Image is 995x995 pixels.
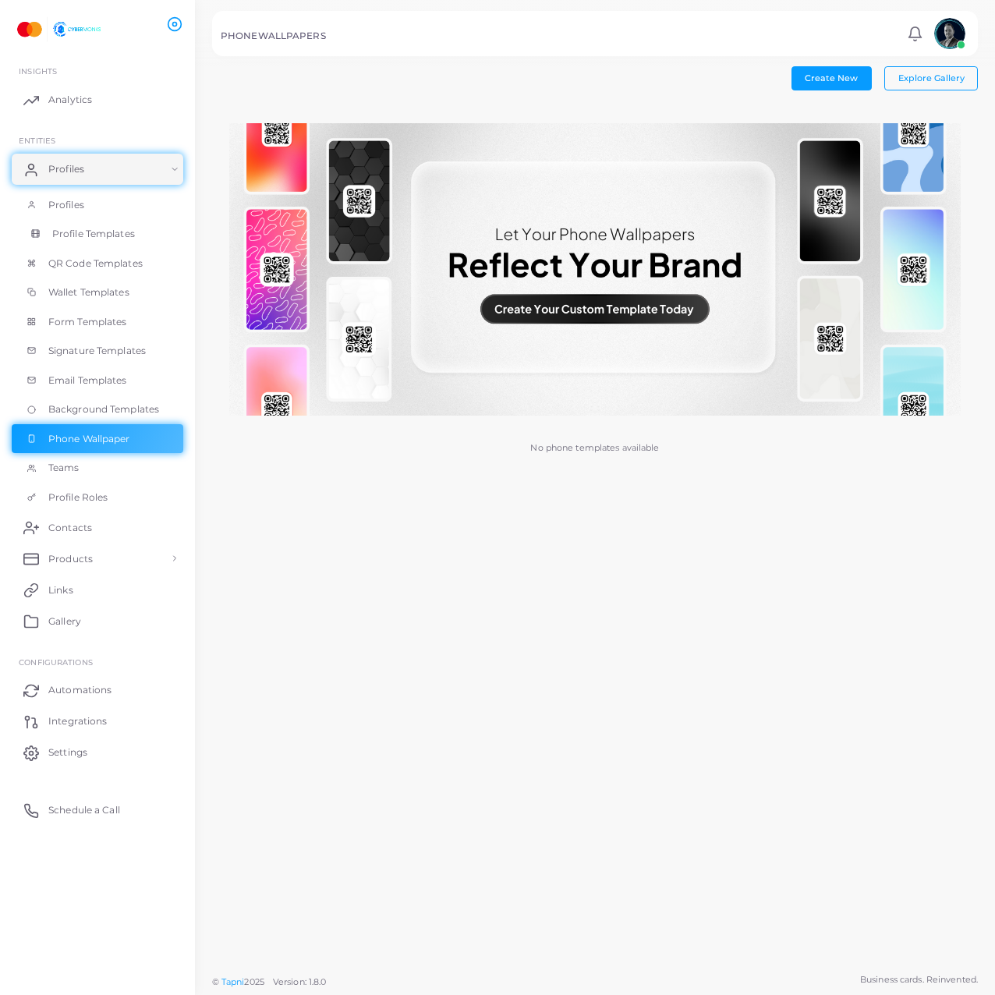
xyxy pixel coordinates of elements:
span: INSIGHTS [19,66,57,76]
a: QR Code Templates [12,249,183,278]
img: No phone templates [229,123,961,416]
a: Teams [12,453,183,483]
span: Business cards. Reinvented. [860,973,978,986]
span: Configurations [19,657,93,667]
span: Form Templates [48,315,127,329]
span: Profiles [48,162,84,176]
a: Schedule a Call [12,795,183,826]
img: avatar [934,18,965,49]
span: Background Templates [48,402,159,416]
button: Explore Gallery [884,66,978,90]
a: Products [12,543,183,574]
span: 2025 [244,976,264,989]
span: Signature Templates [48,344,146,358]
img: logo [14,15,101,44]
span: Gallery [48,614,81,629]
a: Profiles [12,154,183,185]
span: Profile Roles [48,490,108,505]
span: Automations [48,683,112,697]
a: Gallery [12,605,183,636]
span: Explore Gallery [898,73,965,83]
a: Signature Templates [12,336,183,366]
span: Create New [805,73,858,83]
a: Automations [12,675,183,706]
a: Tapni [221,976,245,987]
h5: PHONEWALLPAPERS [221,30,326,41]
a: Wallet Templates [12,278,183,307]
span: Teams [48,461,80,475]
span: Integrations [48,714,107,728]
span: Profile Templates [52,227,135,241]
a: Links [12,574,183,605]
p: No phone templates available [530,441,659,455]
a: Settings [12,737,183,768]
a: Email Templates [12,366,183,395]
a: Background Templates [12,395,183,424]
a: Profiles [12,190,183,220]
span: Contacts [48,521,92,535]
span: Analytics [48,93,92,107]
a: Form Templates [12,307,183,337]
span: Version: 1.8.0 [273,976,327,987]
a: Profile Templates [12,219,183,249]
a: Analytics [12,84,183,115]
span: Products [48,552,93,566]
a: avatar [929,18,969,49]
span: Phone Wallpaper [48,432,130,446]
span: Settings [48,745,87,760]
a: Contacts [12,512,183,543]
span: QR Code Templates [48,257,143,271]
span: Email Templates [48,374,127,388]
a: Integrations [12,706,183,737]
span: © [212,976,326,989]
a: Phone Wallpaper [12,424,183,454]
span: Wallet Templates [48,285,129,299]
span: ENTITIES [19,136,55,145]
a: Profile Roles [12,483,183,512]
button: Create New [791,66,872,90]
span: Schedule a Call [48,803,120,817]
span: Links [48,583,73,597]
span: Profiles [48,198,84,212]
